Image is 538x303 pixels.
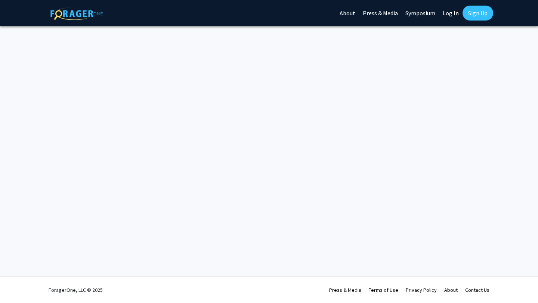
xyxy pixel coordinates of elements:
a: Contact Us [465,287,489,293]
iframe: Chat [506,269,532,297]
div: ForagerOne, LLC © 2025 [49,277,103,303]
a: Terms of Use [369,287,398,293]
a: About [444,287,458,293]
a: Sign Up [463,6,493,21]
a: Privacy Policy [406,287,437,293]
img: ForagerOne Logo [50,7,103,20]
a: Press & Media [329,287,361,293]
